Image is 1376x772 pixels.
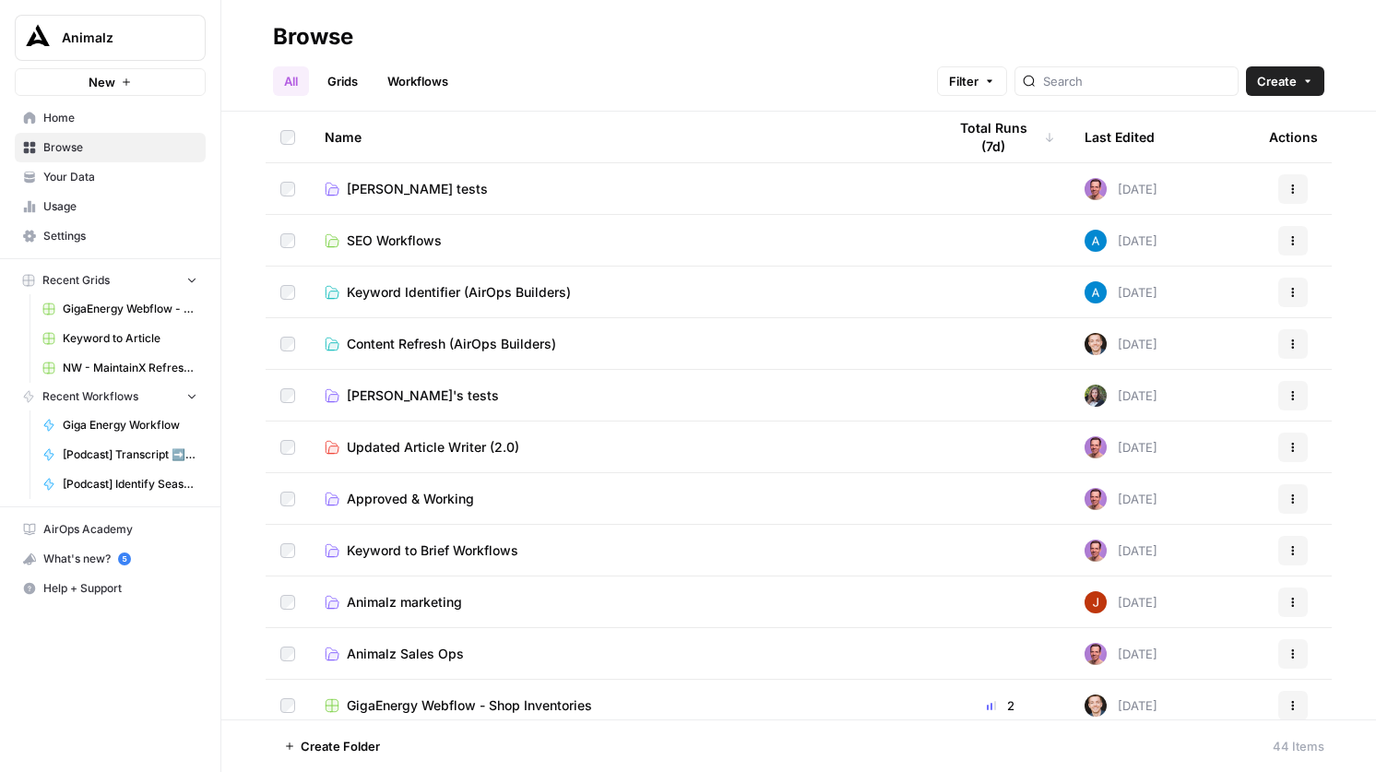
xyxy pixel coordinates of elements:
button: Help + Support [15,574,206,603]
div: [DATE] [1085,643,1157,665]
span: Keyword Identifier (AirOps Builders) [347,283,571,302]
button: Recent Workflows [15,383,206,410]
span: Recent Workflows [42,388,138,405]
a: All [273,66,309,96]
img: 6puihir5v8umj4c82kqcaj196fcw [1085,178,1107,200]
a: Grids [316,66,369,96]
a: Your Data [15,162,206,192]
div: [DATE] [1085,230,1157,252]
div: Total Runs (7d) [946,112,1055,162]
span: GigaEnergy Webflow - Shop Inventories [347,696,592,715]
span: [Podcast] Transcript ➡️ Article ➡️ Social Post [63,446,197,463]
button: Recent Grids [15,267,206,294]
div: [DATE] [1085,385,1157,407]
a: Animalz marketing [325,593,917,612]
span: Approved & Working [347,490,474,508]
img: erg4ip7zmrmc8e5ms3nyz8p46hz7 [1085,591,1107,613]
span: Browse [43,139,197,156]
span: [PERSON_NAME] tests [347,180,488,198]
img: Animalz Logo [21,21,54,54]
span: Create [1257,72,1297,90]
button: New [15,68,206,96]
span: Home [43,110,197,126]
a: Keyword to Brief Workflows [325,541,917,560]
div: 44 Items [1273,737,1324,755]
span: [PERSON_NAME]'s tests [347,386,499,405]
span: Filter [949,72,979,90]
span: Create Folder [301,737,380,755]
a: SEO Workflows [325,232,917,250]
span: Help + Support [43,580,197,597]
button: What's new? 5 [15,544,206,574]
a: Giga Energy Workflow [34,410,206,440]
span: Your Data [43,169,197,185]
img: 6puihir5v8umj4c82kqcaj196fcw [1085,488,1107,510]
a: Updated Article Writer (2.0) [325,438,917,457]
img: o3cqybgnmipr355j8nz4zpq1mc6x [1085,281,1107,303]
a: GigaEnergy Webflow - Shop Inventories [325,696,917,715]
a: [PERSON_NAME]'s tests [325,386,917,405]
img: 6puihir5v8umj4c82kqcaj196fcw [1085,436,1107,458]
span: Animalz marketing [347,593,462,612]
div: What's new? [16,545,205,573]
img: lgt9qu58mh3yk4jks3syankzq6oi [1085,333,1107,355]
a: Workflows [376,66,459,96]
img: 6puihir5v8umj4c82kqcaj196fcw [1085,643,1107,665]
a: Content Refresh (AirOps Builders) [325,335,917,353]
span: Giga Energy Workflow [63,417,197,434]
button: Create Folder [273,731,391,761]
a: Animalz Sales Ops [325,645,917,663]
div: [DATE] [1085,178,1157,200]
button: Create [1246,66,1324,96]
span: Keyword to Article [63,330,197,347]
span: Recent Grids [42,272,110,289]
a: Approved & Working [325,490,917,508]
a: [PERSON_NAME] tests [325,180,917,198]
img: 6puihir5v8umj4c82kqcaj196fcw [1085,540,1107,562]
span: NW - MaintainX Refresh Workflow [63,360,197,376]
span: Content Refresh (AirOps Builders) [347,335,556,353]
div: [DATE] [1085,281,1157,303]
a: GigaEnergy Webflow - Shop Inventories [34,294,206,324]
a: Settings [15,221,206,251]
span: AirOps Academy [43,521,197,538]
span: Usage [43,198,197,215]
div: [DATE] [1085,488,1157,510]
a: Home [15,103,206,133]
div: Name [325,112,917,162]
div: Actions [1269,112,1318,162]
div: [DATE] [1085,591,1157,613]
span: [Podcast] Identify Season Quotes & Topics [63,476,197,493]
a: Keyword Identifier (AirOps Builders) [325,283,917,302]
input: Search [1043,72,1230,90]
div: Last Edited [1085,112,1155,162]
a: AirOps Academy [15,515,206,544]
a: Browse [15,133,206,162]
a: Keyword to Article [34,324,206,353]
div: [DATE] [1085,540,1157,562]
span: GigaEnergy Webflow - Shop Inventories [63,301,197,317]
img: axfdhis7hqllw7znytczg3qeu3ls [1085,385,1107,407]
div: [DATE] [1085,436,1157,458]
span: SEO Workflows [347,232,442,250]
div: Browse [273,22,353,52]
button: Filter [937,66,1007,96]
img: o3cqybgnmipr355j8nz4zpq1mc6x [1085,230,1107,252]
span: New [89,73,115,91]
span: Animalz Sales Ops [347,645,464,663]
a: Usage [15,192,206,221]
span: Keyword to Brief Workflows [347,541,518,560]
a: [Podcast] Transcript ➡️ Article ➡️ Social Post [34,440,206,469]
div: 2 [946,696,1055,715]
div: [DATE] [1085,333,1157,355]
div: [DATE] [1085,695,1157,717]
span: Animalz [62,29,173,47]
a: NW - MaintainX Refresh Workflow [34,353,206,383]
text: 5 [122,554,126,564]
a: 5 [118,552,131,565]
button: Workspace: Animalz [15,15,206,61]
img: lgt9qu58mh3yk4jks3syankzq6oi [1085,695,1107,717]
a: [Podcast] Identify Season Quotes & Topics [34,469,206,499]
span: Updated Article Writer (2.0) [347,438,519,457]
span: Settings [43,228,197,244]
